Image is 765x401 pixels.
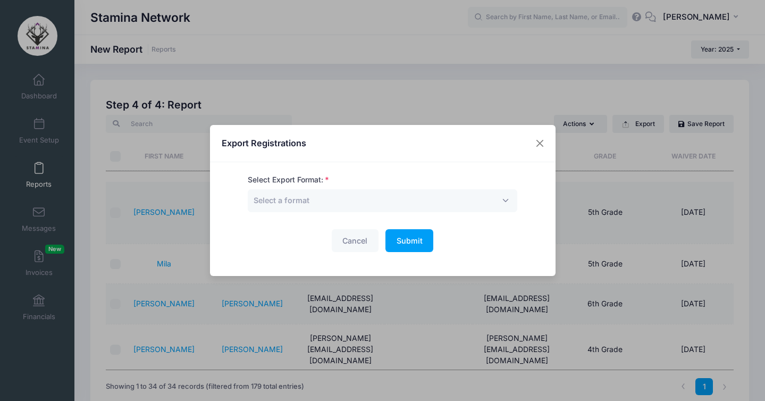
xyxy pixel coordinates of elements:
span: Select a format [248,189,517,212]
button: Submit [385,229,433,252]
span: Submit [397,236,423,245]
button: Close [530,134,549,153]
span: Select a format [254,196,309,205]
h4: Export Registrations [222,137,306,149]
span: Select a format [254,195,309,206]
label: Select Export Format: [248,174,329,186]
button: Cancel [332,229,379,252]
